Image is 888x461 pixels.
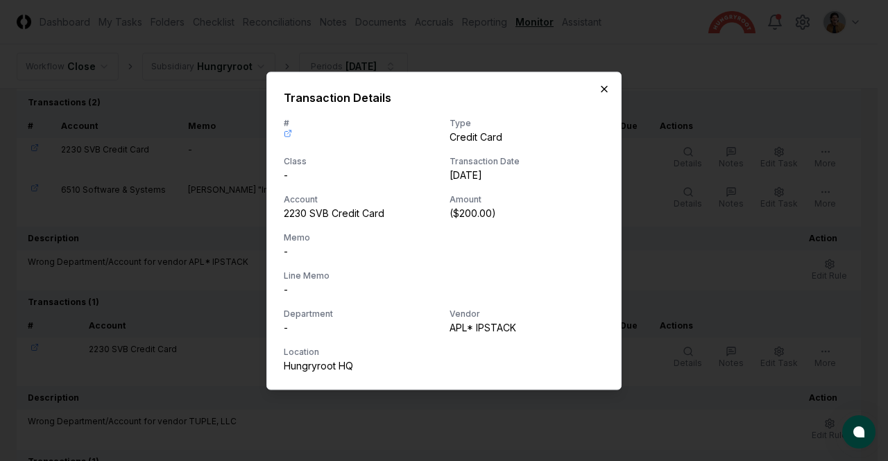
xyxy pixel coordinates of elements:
div: Transaction Date [450,155,604,167]
div: 2230 SVB Credit Card [284,205,438,220]
div: # [284,116,438,129]
div: - [284,243,604,258]
div: - [284,281,604,296]
div: Transaction Details [284,89,604,105]
div: Memo [284,231,604,243]
div: APL* IPSTACK [450,320,604,334]
div: ($200.00) [450,205,496,220]
div: Type [450,116,604,129]
div: Credit Card [450,129,604,143]
div: Class [284,155,438,167]
div: Hungryroot HQ [284,358,438,372]
div: Amount [450,193,604,205]
div: - [284,167,438,182]
div: Location [284,345,438,358]
div: Account [284,193,438,205]
div: [DATE] [450,167,604,182]
div: Vendor [450,307,604,320]
div: Department [284,307,438,320]
div: Line Memo [284,269,604,281]
div: - [284,320,438,334]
